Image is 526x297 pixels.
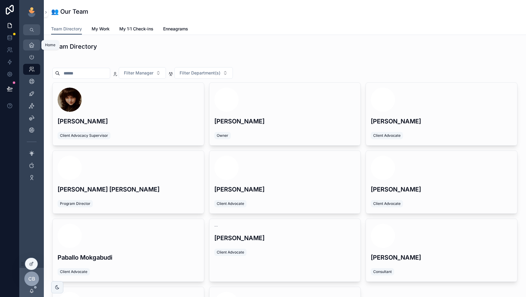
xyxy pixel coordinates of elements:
[52,219,204,282] a: Paballo MokgabudiClient Advocate
[27,7,37,17] img: App logo
[45,43,55,47] div: Home
[214,185,356,194] h3: [PERSON_NAME]
[373,269,392,274] span: Consultant
[119,23,153,36] a: My 1:1 Check-ins
[214,224,218,229] span: --
[119,26,153,32] span: My 1:1 Check-ins
[51,23,82,35] a: Team Directory
[51,26,82,32] span: Team Directory
[119,67,166,79] button: Select Button
[209,150,361,214] a: [PERSON_NAME]Client Advocate
[174,67,233,79] button: Select Button
[371,117,512,126] h3: [PERSON_NAME]
[217,133,228,138] span: Owner
[214,117,356,126] h3: [PERSON_NAME]
[28,275,35,282] span: CB
[58,253,199,262] h3: Paballo Mokgabudi
[60,201,90,206] span: Program Director
[217,201,244,206] span: Client Advocate
[52,150,204,214] a: [PERSON_NAME] [PERSON_NAME]Program Director
[60,133,108,138] span: Client Advocacy Supervisor
[366,82,517,146] a: [PERSON_NAME]Client Advocate
[373,133,401,138] span: Client Advocate
[163,26,188,32] span: Enneagrams
[209,219,361,282] a: --[PERSON_NAME]Client Advocate
[124,70,153,76] span: Filter Manager
[180,70,220,76] span: Filter Department(s)
[51,7,88,16] h1: 👥 Our Team
[52,42,97,51] h1: Team Directory
[19,35,44,191] div: scrollable content
[58,117,199,126] h3: [PERSON_NAME]
[52,82,204,146] a: [PERSON_NAME]Client Advocacy Supervisor
[58,185,199,194] h3: [PERSON_NAME] [PERSON_NAME]
[371,185,512,194] h3: [PERSON_NAME]
[92,23,110,36] a: My Work
[60,269,87,274] span: Client Advocate
[366,150,517,214] a: [PERSON_NAME]Client Advocate
[373,201,401,206] span: Client Advocate
[92,26,110,32] span: My Work
[371,253,512,262] h3: [PERSON_NAME]
[209,82,361,146] a: [PERSON_NAME]Owner
[214,233,356,243] h3: [PERSON_NAME]
[366,219,517,282] a: [PERSON_NAME]Consultant
[217,250,244,255] span: Client Advocate
[163,23,188,36] a: Enneagrams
